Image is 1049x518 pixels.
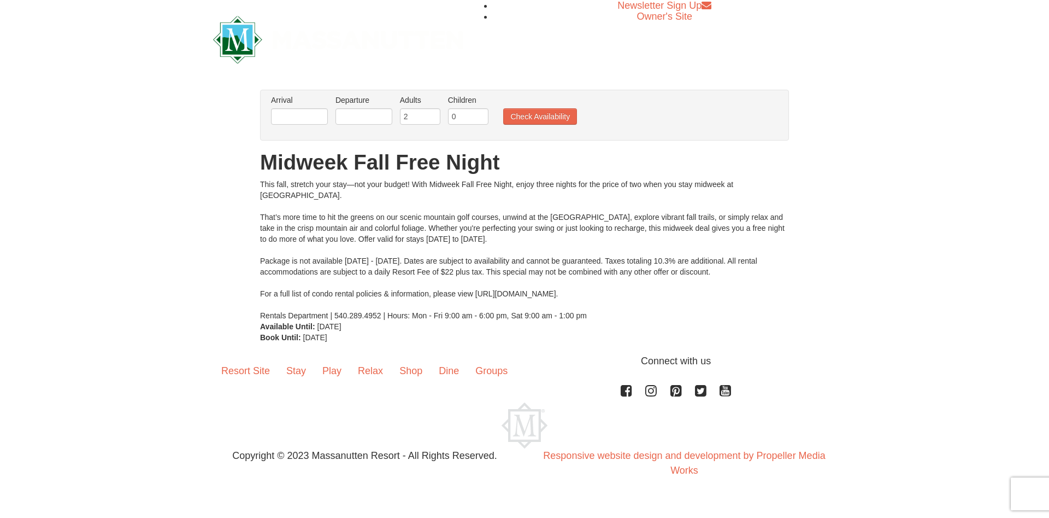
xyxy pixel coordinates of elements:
a: Dine [431,354,467,388]
strong: Available Until: [260,322,315,331]
a: Owner's Site [637,11,692,22]
label: Adults [400,95,440,106]
button: Check Availability [503,108,577,125]
a: Responsive website design and development by Propeller Media Works [543,450,825,476]
a: Groups [467,354,516,388]
p: Copyright © 2023 Massanutten Resort - All Rights Reserved. [205,449,524,463]
span: [DATE] [317,322,341,331]
span: [DATE] [303,333,327,342]
strong: Book Until: [260,333,301,342]
h1: Midweek Fall Free Night [260,152,789,173]
div: This fall, stretch your stay—not your budget! With Midweek Fall Free Night, enjoy three nights fo... [260,179,789,321]
a: Relax [350,354,391,388]
a: Shop [391,354,431,388]
label: Departure [335,95,392,106]
a: Resort Site [213,354,278,388]
a: Play [314,354,350,388]
label: Children [448,95,488,106]
img: Massanutten Resort Logo [502,403,547,449]
label: Arrival [271,95,328,106]
p: Connect with us [213,354,836,369]
a: Massanutten Resort [213,25,463,51]
a: Stay [278,354,314,388]
img: Massanutten Resort Logo [213,16,463,63]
